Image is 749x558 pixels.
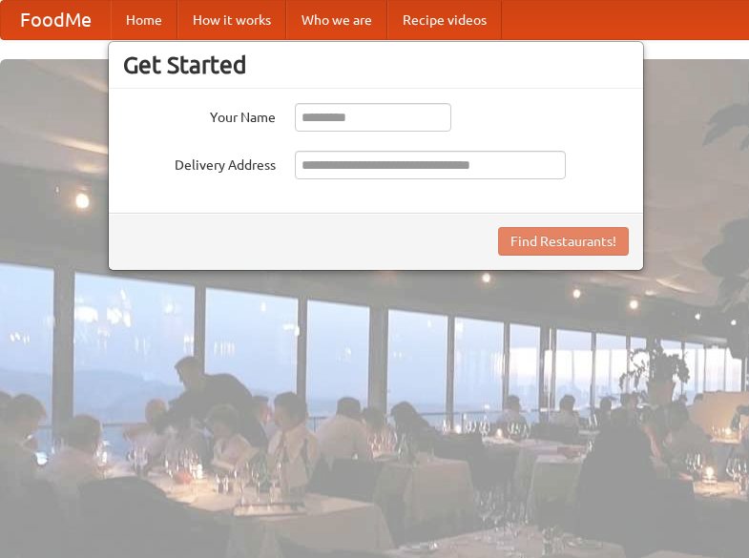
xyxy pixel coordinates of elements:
[123,103,276,127] label: Your Name
[111,1,177,39] a: Home
[387,1,502,39] a: Recipe videos
[177,1,286,39] a: How it works
[123,151,276,175] label: Delivery Address
[286,1,387,39] a: Who we are
[1,1,111,39] a: FoodMe
[498,227,629,256] button: Find Restaurants!
[123,51,629,79] h3: Get Started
